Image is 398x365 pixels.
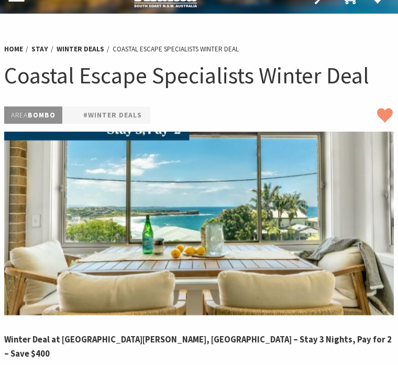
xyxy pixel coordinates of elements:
[4,45,23,54] a: Home
[4,334,392,359] strong: Winter Deal at [GEOGRAPHIC_DATA][PERSON_NAME], [GEOGRAPHIC_DATA] – Stay 3 Nights, Pay for 2 – Sav...
[4,61,394,91] h1: Coastal Escape Specialists Winter Deal
[4,106,62,124] p: Bombo
[31,45,48,54] a: Stay
[113,44,239,55] li: Coastal Escape Specialists Winter Deal
[83,109,142,121] a: #Winter Deals
[57,45,104,54] a: Winter Deals
[11,110,28,120] span: Area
